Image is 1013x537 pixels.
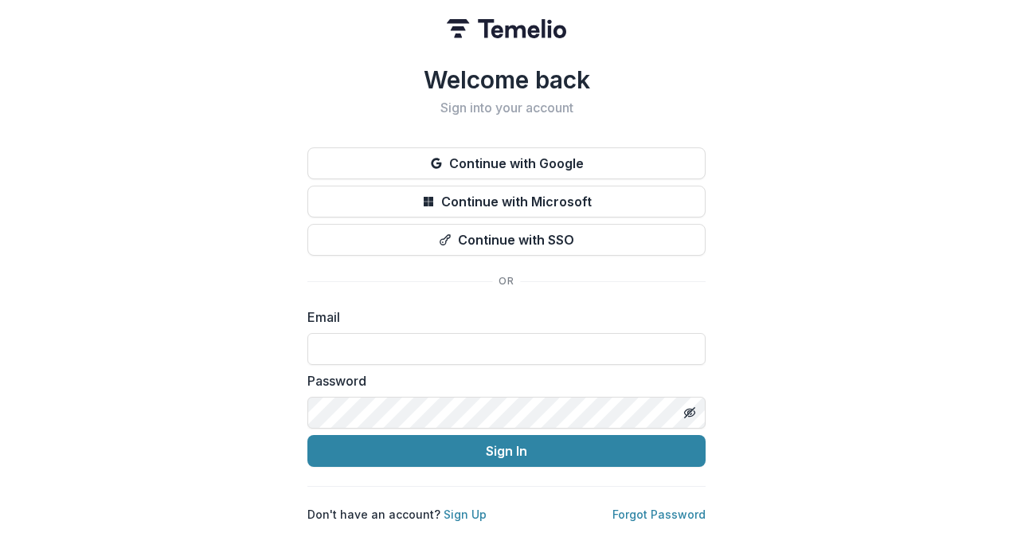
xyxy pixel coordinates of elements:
button: Continue with Google [307,147,706,179]
button: Continue with SSO [307,224,706,256]
h1: Welcome back [307,65,706,94]
a: Forgot Password [612,508,706,521]
label: Email [307,308,696,327]
h2: Sign into your account [307,100,706,116]
label: Password [307,371,696,390]
button: Sign In [307,435,706,467]
p: Don't have an account? [307,506,487,523]
button: Toggle password visibility [677,400,702,425]
a: Sign Up [444,508,487,521]
button: Continue with Microsoft [307,186,706,218]
img: Temelio [447,19,566,38]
